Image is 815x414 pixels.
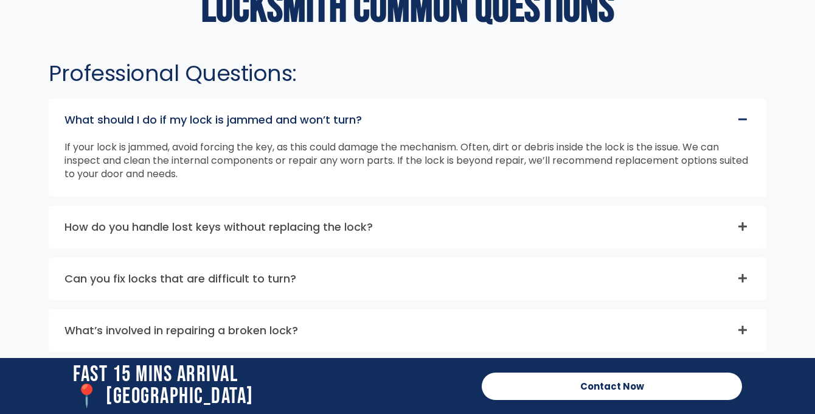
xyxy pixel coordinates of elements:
a: What’s involved in repairing a broken lock? [64,323,298,338]
p: If your lock is jammed, avoid forcing the key, as this could damage the mechanism. Often, dirt or... [64,141,751,181]
div: What should I do if my lock is jammed and won’t turn? [49,141,766,196]
a: How do you handle lost keys without replacing the lock? [64,219,373,234]
a: Contact Now [482,373,742,400]
div: What should I do if my lock is jammed and won’t turn? [49,99,766,141]
span: Contact Now [580,382,644,391]
h2: Fast 15 Mins Arrival 📍 [GEOGRAPHIC_DATA] [73,364,470,408]
div: What’s involved in repairing a broken lock? [49,310,766,351]
div: How do you handle lost keys without replacing the lock? [49,206,766,248]
a: Can you fix locks that are difficult to turn? [64,271,296,286]
h2: Professional Questions: [49,60,766,86]
a: What should I do if my lock is jammed and won’t turn? [64,112,362,127]
div: Can you fix locks that are difficult to turn? [49,258,766,300]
